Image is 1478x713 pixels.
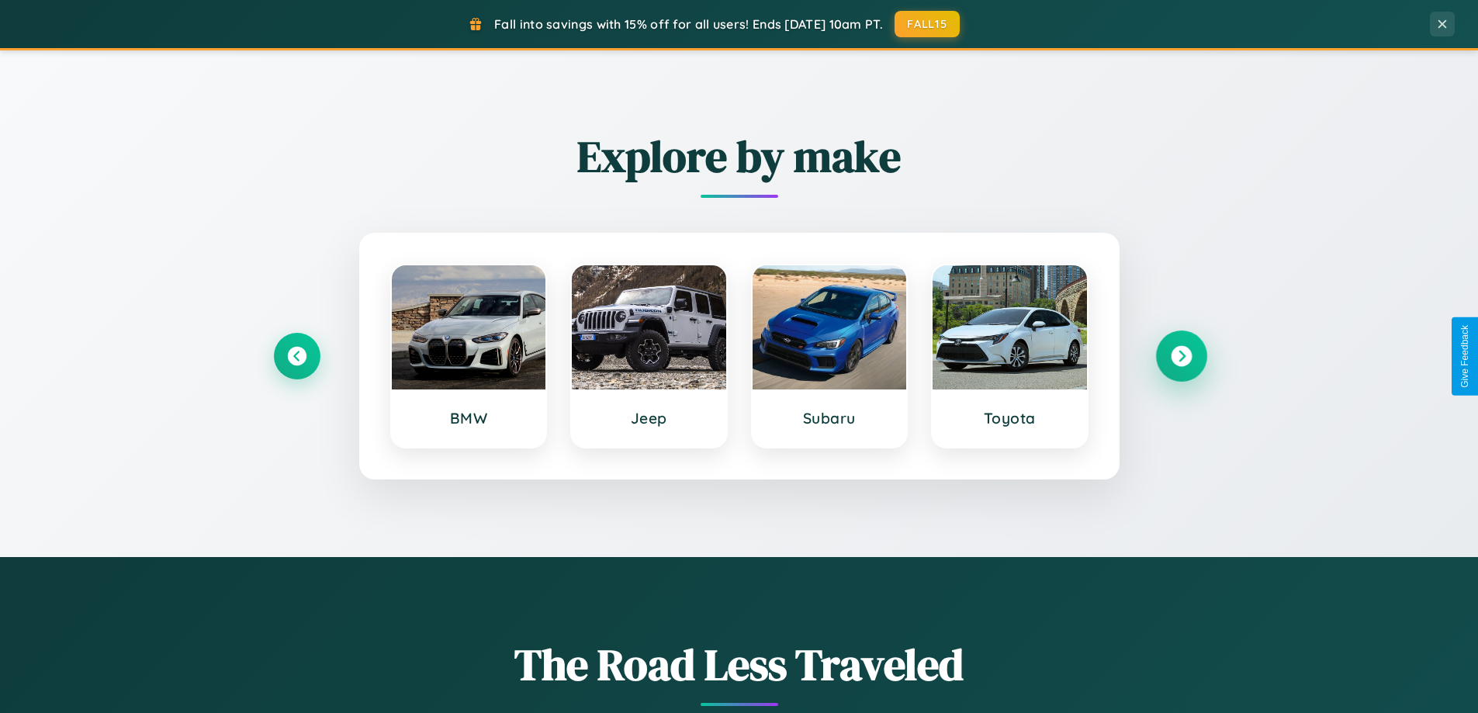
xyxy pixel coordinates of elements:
[768,409,891,427] h3: Subaru
[587,409,711,427] h3: Jeep
[407,409,531,427] h3: BMW
[274,635,1205,694] h1: The Road Less Traveled
[895,11,960,37] button: FALL15
[274,126,1205,186] h2: Explore by make
[1459,325,1470,388] div: Give Feedback
[494,16,883,32] span: Fall into savings with 15% off for all users! Ends [DATE] 10am PT.
[948,409,1071,427] h3: Toyota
